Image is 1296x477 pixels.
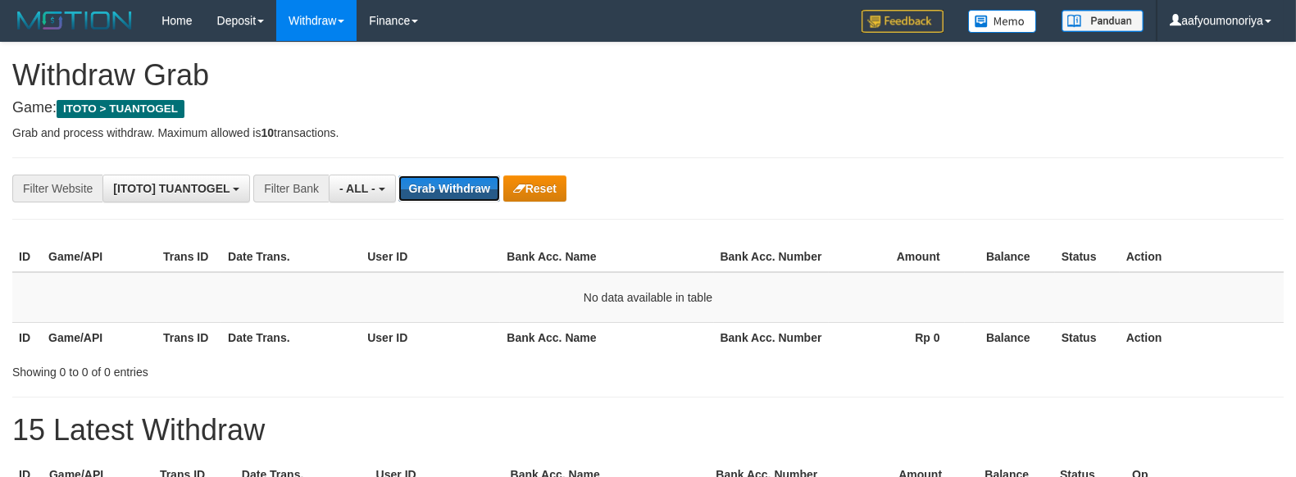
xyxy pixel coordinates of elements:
span: [ITOTO] TUANTOGEL [113,182,230,195]
div: Showing 0 to 0 of 0 entries [12,357,528,380]
th: Bank Acc. Name [500,322,713,352]
th: User ID [361,322,500,352]
th: User ID [361,242,500,272]
span: - ALL - [339,182,375,195]
th: Status [1055,242,1120,272]
h1: 15 Latest Withdraw [12,414,1284,447]
h1: Withdraw Grab [12,59,1284,92]
button: Grab Withdraw [398,175,499,202]
th: Trans ID [157,322,221,352]
th: Rp 0 [829,322,965,352]
th: Bank Acc. Number [714,322,829,352]
div: Filter Bank [253,175,329,202]
th: Game/API [42,322,157,352]
img: panduan.png [1062,10,1144,32]
button: [ITOTO] TUANTOGEL [102,175,250,202]
p: Grab and process withdraw. Maximum allowed is transactions. [12,125,1284,141]
th: Action [1120,322,1284,352]
div: Filter Website [12,175,102,202]
strong: 10 [261,126,274,139]
th: Date Trans. [221,322,361,352]
th: Bank Acc. Name [500,242,713,272]
th: Balance [965,322,1055,352]
th: Status [1055,322,1120,352]
button: Reset [503,175,566,202]
h4: Game: [12,100,1284,116]
button: - ALL - [329,175,395,202]
img: MOTION_logo.png [12,8,137,33]
th: ID [12,242,42,272]
th: Amount [829,242,965,272]
th: Game/API [42,242,157,272]
th: Bank Acc. Number [714,242,829,272]
img: Button%20Memo.svg [968,10,1037,33]
span: ITOTO > TUANTOGEL [57,100,184,118]
th: Trans ID [157,242,221,272]
td: No data available in table [12,272,1284,323]
th: ID [12,322,42,352]
th: Action [1120,242,1284,272]
img: Feedback.jpg [862,10,944,33]
th: Date Trans. [221,242,361,272]
th: Balance [965,242,1055,272]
